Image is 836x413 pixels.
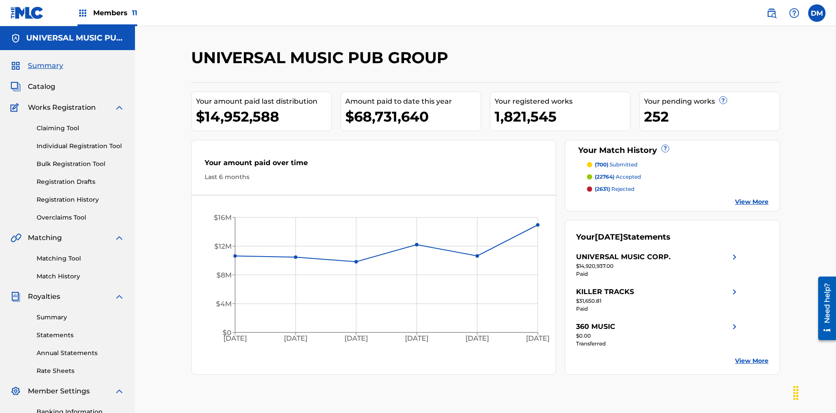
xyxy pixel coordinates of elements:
[576,252,671,262] div: UNIVERSAL MUSIC CORP.
[26,33,125,43] h5: UNIVERSAL MUSIC PUB GROUP
[37,313,125,322] a: Summary
[595,185,634,193] p: rejected
[216,300,232,308] tspan: $4M
[10,61,63,71] a: SummarySummary
[205,158,543,173] div: Your amount paid over time
[812,273,836,345] iframe: Resource Center
[526,335,550,343] tspan: [DATE]
[576,262,740,270] div: $14,920,937.00
[729,287,740,297] img: right chevron icon
[785,4,803,22] div: Help
[10,81,21,92] img: Catalog
[37,331,125,340] a: Statements
[735,356,769,366] a: View More
[28,386,90,396] span: Member Settings
[595,173,614,180] span: (22764)
[576,332,740,340] div: $0.00
[465,335,489,343] tspan: [DATE]
[214,242,232,251] tspan: $12M
[284,335,307,343] tspan: [DATE]
[792,371,836,413] iframe: Chat Widget
[595,186,610,192] span: (2631)
[595,173,641,181] p: accepted
[595,161,637,169] p: submitted
[576,231,671,243] div: Your Statements
[196,96,331,107] div: Your amount paid last distribution
[345,107,481,126] div: $68,731,640
[576,305,740,313] div: Paid
[214,213,232,222] tspan: $16M
[37,124,125,133] a: Claiming Tool
[576,145,769,156] div: Your Match History
[720,97,727,104] span: ?
[576,252,740,278] a: UNIVERSAL MUSIC CORP.right chevron icon$14,920,937.00Paid
[729,322,740,332] img: right chevron icon
[114,102,125,113] img: expand
[789,380,803,406] div: Drag
[729,252,740,262] img: right chevron icon
[495,96,630,107] div: Your registered works
[93,8,137,18] span: Members
[10,386,21,396] img: Member Settings
[37,254,125,263] a: Matching Tool
[37,159,125,169] a: Bulk Registration Tool
[28,233,62,243] span: Matching
[735,197,769,206] a: View More
[37,272,125,281] a: Match History
[576,287,740,313] a: KILLER TRACKSright chevron icon$31,650.81Paid
[576,340,740,348] div: Transferred
[763,4,780,22] a: Public Search
[10,291,21,302] img: Royalties
[576,287,634,297] div: KILLER TRACKS
[114,386,125,396] img: expand
[644,107,779,126] div: 252
[808,4,826,22] div: User Menu
[344,335,368,343] tspan: [DATE]
[595,161,608,168] span: (700)
[789,8,799,18] img: help
[10,61,21,71] img: Summary
[28,102,96,113] span: Works Registration
[28,81,55,92] span: Catalog
[662,145,669,152] span: ?
[37,213,125,222] a: Overclaims Tool
[405,335,428,343] tspan: [DATE]
[576,297,740,305] div: $31,650.81
[10,81,55,92] a: CatalogCatalog
[37,366,125,376] a: Rate Sheets
[205,173,543,182] div: Last 6 months
[576,270,740,278] div: Paid
[766,8,777,18] img: search
[495,107,630,126] div: 1,821,545
[196,107,331,126] div: $14,952,588
[644,96,779,107] div: Your pending works
[587,161,769,169] a: (700) submitted
[576,322,740,348] a: 360 MUSICright chevron icon$0.00Transferred
[191,48,452,68] h2: UNIVERSAL MUSIC PUB GROUP
[216,271,232,279] tspan: $8M
[28,291,60,302] span: Royalties
[78,8,88,18] img: Top Rightsholders
[37,142,125,151] a: Individual Registration Tool
[10,33,21,44] img: Accounts
[114,233,125,243] img: expand
[37,195,125,204] a: Registration History
[37,177,125,186] a: Registration Drafts
[28,61,63,71] span: Summary
[223,335,247,343] tspan: [DATE]
[222,328,232,337] tspan: $0
[132,9,137,17] span: 11
[587,173,769,181] a: (22764) accepted
[576,322,615,332] div: 360 MUSIC
[595,232,623,242] span: [DATE]
[10,233,21,243] img: Matching
[587,185,769,193] a: (2631) rejected
[37,349,125,358] a: Annual Statements
[345,96,481,107] div: Amount paid to date this year
[10,7,44,19] img: MLC Logo
[10,102,22,113] img: Works Registration
[114,291,125,302] img: expand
